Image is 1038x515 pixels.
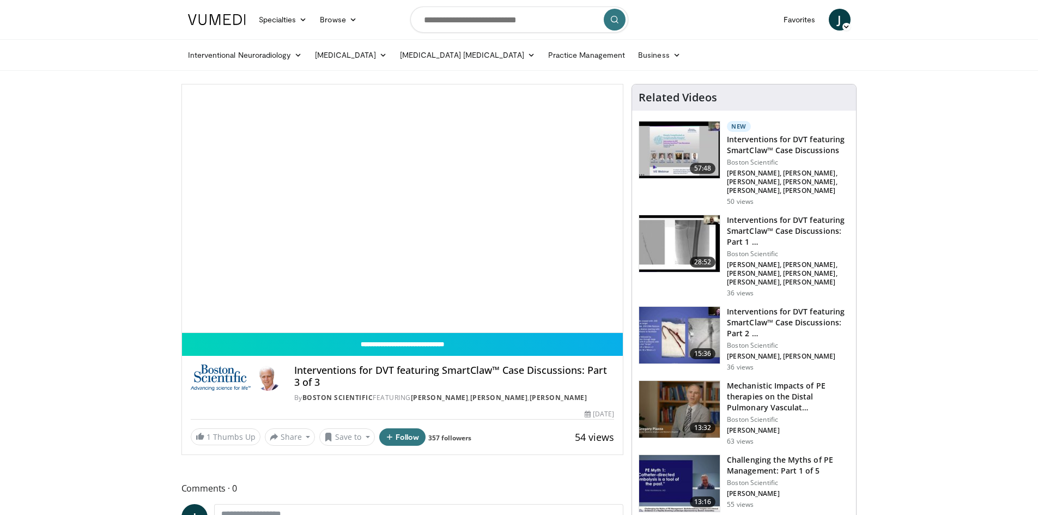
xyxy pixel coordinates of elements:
[530,393,587,402] a: [PERSON_NAME]
[302,393,373,402] a: Boston Scientific
[639,306,849,372] a: 15:36 Interventions for DVT featuring SmartClaw™ Case Discussions: Part 2 … Boston Scientific [PE...
[379,428,426,446] button: Follow
[182,84,623,333] video-js: Video Player
[632,44,687,66] a: Business
[639,121,849,206] a: 57:48 New Interventions for DVT featuring SmartClaw™ Case Discussions Boston Scientific [PERSON_N...
[777,9,822,31] a: Favorites
[727,306,849,339] h3: Interventions for DVT featuring SmartClaw™ Case Discussions: Part 2 …
[639,455,720,512] img: 098efa87-ceca-4c8a-b8c3-1b83f50c5bf2.150x105_q85_crop-smart_upscale.jpg
[727,215,849,247] h3: Interventions for DVT featuring SmartClaw™ Case Discussions: Part 1 …
[727,121,751,132] p: New
[639,381,720,438] img: 4caf57cf-5f7b-481c-8355-26418ca1cbc4.150x105_q85_crop-smart_upscale.jpg
[690,257,716,268] span: 28:52
[690,496,716,507] span: 13:16
[727,500,754,509] p: 55 views
[727,260,849,287] p: [PERSON_NAME], [PERSON_NAME], [PERSON_NAME], [PERSON_NAME], [PERSON_NAME], [PERSON_NAME]
[690,348,716,359] span: 15:36
[727,478,849,487] p: Boston Scientific
[181,481,624,495] span: Comments 0
[181,44,308,66] a: Interventional Neuroradiology
[207,432,211,442] span: 1
[639,91,717,104] h4: Related Videos
[727,169,849,195] p: [PERSON_NAME], [PERSON_NAME], [PERSON_NAME], [PERSON_NAME], [PERSON_NAME], [PERSON_NAME]
[470,393,528,402] a: [PERSON_NAME]
[265,428,315,446] button: Share
[313,9,363,31] a: Browse
[727,363,754,372] p: 36 views
[727,489,849,498] p: [PERSON_NAME]
[410,7,628,33] input: Search topics, interventions
[639,455,849,512] a: 13:16 Challenging the Myths of PE Management: Part 1 of 5 Boston Scientific [PERSON_NAME] 55 views
[308,44,393,66] a: [MEDICAL_DATA]
[727,250,849,258] p: Boston Scientific
[639,215,849,298] a: 28:52 Interventions for DVT featuring SmartClaw™ Case Discussions: Part 1 … Boston Scientific [PE...
[727,134,849,156] h3: Interventions for DVT featuring SmartClaw™ Case Discussions
[639,122,720,178] img: f80d5c17-e695-4770-8d66-805e03df8342.150x105_q85_crop-smart_upscale.jpg
[393,44,542,66] a: [MEDICAL_DATA] [MEDICAL_DATA]
[319,428,375,446] button: Save to
[727,197,754,206] p: 50 views
[727,437,754,446] p: 63 views
[727,158,849,167] p: Boston Scientific
[294,365,614,388] h4: Interventions for DVT featuring SmartClaw™ Case Discussions: Part 3 of 3
[639,215,720,272] img: 8e34a565-0f1f-4312-bf6d-12e5c78bba72.150x105_q85_crop-smart_upscale.jpg
[727,415,849,424] p: Boston Scientific
[690,163,716,174] span: 57:48
[727,380,849,413] h3: Mechanistic Impacts of PE therapies on the Distal Pulmonary Vasculat…
[255,365,281,391] img: Avatar
[191,365,251,391] img: Boston Scientific
[294,393,614,403] div: By FEATURING , ,
[252,9,314,31] a: Specialties
[188,14,246,25] img: VuMedi Logo
[639,380,849,446] a: 13:32 Mechanistic Impacts of PE therapies on the Distal Pulmonary Vasculat… Boston Scientific [PE...
[727,455,849,476] h3: Challenging the Myths of PE Management: Part 1 of 5
[191,428,260,445] a: 1 Thumbs Up
[585,409,614,419] div: [DATE]
[829,9,851,31] a: J
[575,431,614,444] span: 54 views
[727,341,849,350] p: Boston Scientific
[639,307,720,363] img: c9201aff-c63c-4c30-aa18-61314b7b000e.150x105_q85_crop-smart_upscale.jpg
[727,352,849,361] p: [PERSON_NAME], [PERSON_NAME]
[411,393,469,402] a: [PERSON_NAME]
[428,433,471,443] a: 357 followers
[690,422,716,433] span: 13:32
[542,44,632,66] a: Practice Management
[727,289,754,298] p: 36 views
[727,426,849,435] p: [PERSON_NAME]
